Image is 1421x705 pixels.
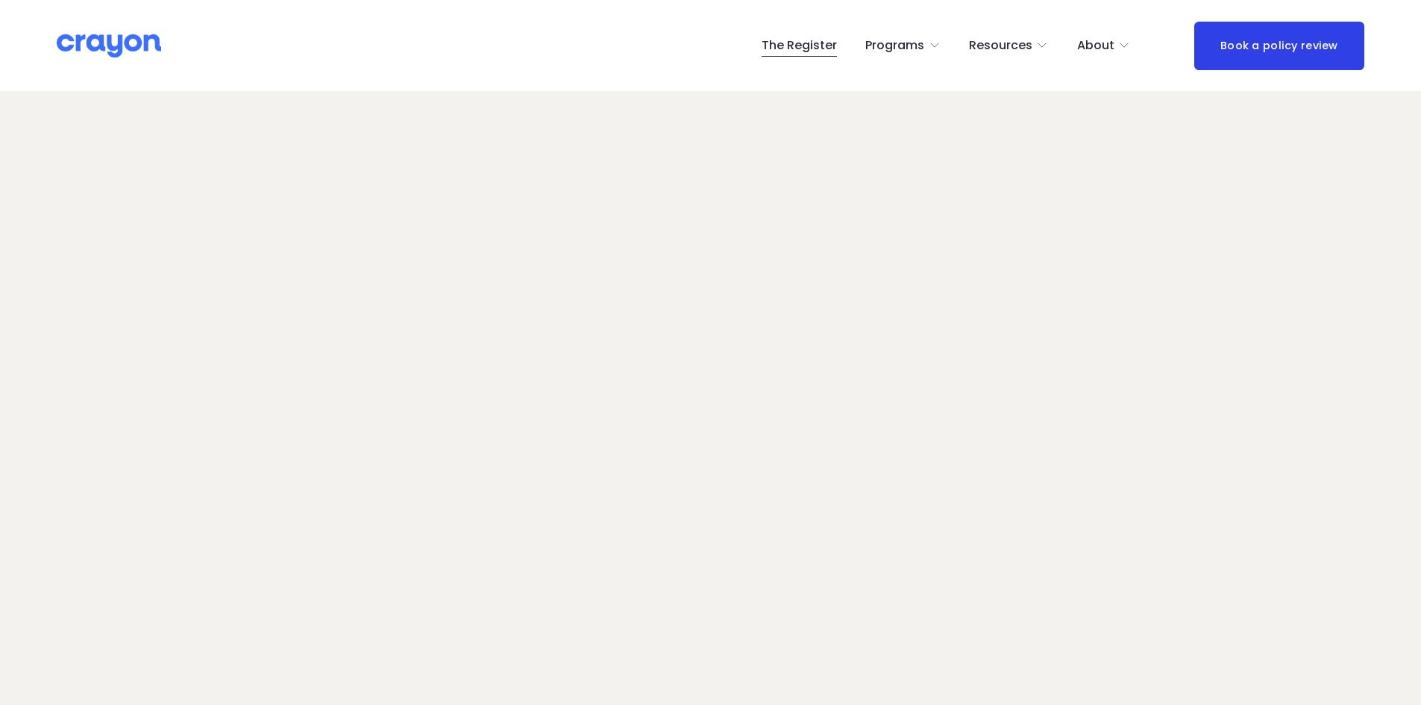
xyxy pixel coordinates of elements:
a: folder dropdown [969,34,1049,57]
img: Crayon [57,33,161,59]
span: Programs [865,35,924,57]
a: folder dropdown [865,34,941,57]
a: The Register [762,34,837,57]
a: Book a policy review [1194,22,1364,70]
a: folder dropdown [1077,34,1131,57]
span: About [1077,35,1114,57]
span: Resources [969,35,1032,57]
